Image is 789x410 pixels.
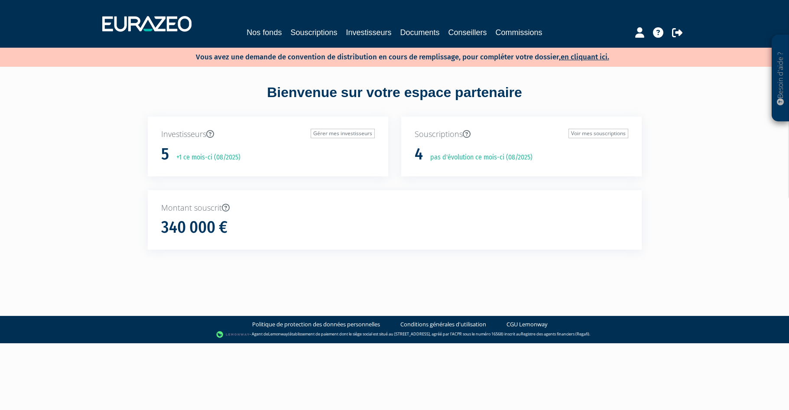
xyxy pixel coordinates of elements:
a: Politique de protection des données personnelles [252,320,380,329]
a: Gérer mes investisseurs [311,129,375,138]
a: Registre des agents financiers (Regafi) [521,332,589,337]
img: logo-lemonway.png [216,330,250,339]
a: Documents [400,26,440,39]
p: Vous avez une demande de convention de distribution en cours de remplissage, pour compléter votre... [171,50,609,62]
p: pas d'évolution ce mois-ci (08/2025) [424,153,532,163]
a: en cliquant ici. [561,52,609,62]
a: Investisseurs [346,26,391,39]
a: Conseillers [448,26,487,39]
p: Besoin d'aide ? [776,39,786,117]
a: Souscriptions [290,26,337,39]
p: Investisseurs [161,129,375,140]
img: 1732889491-logotype_eurazeo_blanc_rvb.png [102,16,192,32]
a: CGU Lemonway [507,320,548,329]
a: Conditions générales d'utilisation [400,320,486,329]
p: Montant souscrit [161,202,628,214]
h1: 340 000 € [161,218,227,237]
a: Voir mes souscriptions [568,129,628,138]
div: Bienvenue sur votre espace partenaire [141,83,648,117]
h1: 5 [161,145,169,163]
a: Nos fonds [247,26,282,39]
p: Souscriptions [415,129,628,140]
div: - Agent de (établissement de paiement dont le siège social est situé au [STREET_ADDRESS], agréé p... [9,330,780,339]
h1: 4 [415,145,423,163]
p: +1 ce mois-ci (08/2025) [170,153,240,163]
a: Lemonway [268,332,288,337]
a: Commissions [496,26,542,39]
